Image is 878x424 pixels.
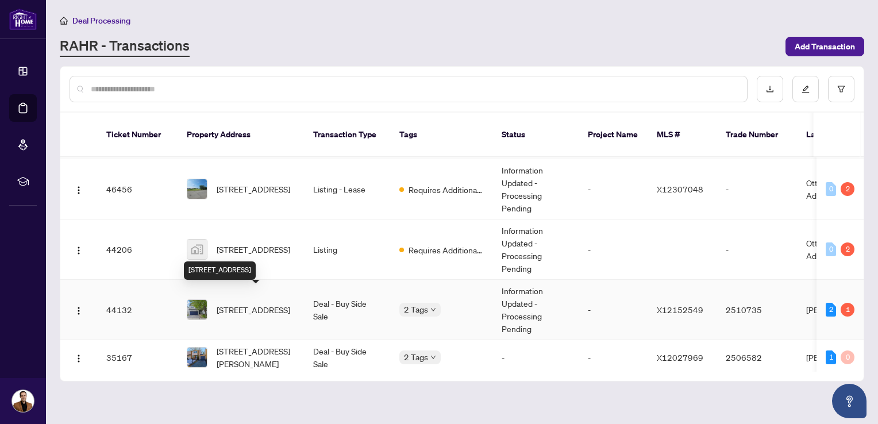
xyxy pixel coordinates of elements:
[785,37,864,56] button: Add Transaction
[9,9,37,30] img: logo
[217,345,295,370] span: [STREET_ADDRESS][PERSON_NAME]
[826,350,836,364] div: 1
[404,350,428,364] span: 2 Tags
[841,350,854,364] div: 0
[304,340,390,375] td: Deal - Buy Side Sale
[97,219,178,280] td: 44206
[657,352,703,363] span: X12027969
[766,85,774,93] span: download
[304,280,390,340] td: Deal - Buy Side Sale
[802,85,810,93] span: edit
[648,113,717,157] th: MLS #
[492,340,579,375] td: -
[579,340,648,375] td: -
[97,340,178,375] td: 35167
[74,246,83,255] img: Logo
[187,240,207,259] img: thumbnail-img
[826,303,836,317] div: 2
[826,182,836,196] div: 0
[74,306,83,315] img: Logo
[492,219,579,280] td: Information Updated - Processing Pending
[579,219,648,280] td: -
[409,183,483,196] span: Requires Additional Docs
[579,159,648,219] td: -
[409,244,483,256] span: Requires Additional Docs
[217,243,290,256] span: [STREET_ADDRESS]
[304,159,390,219] td: Listing - Lease
[579,280,648,340] td: -
[832,384,867,418] button: Open asap
[717,280,797,340] td: 2510735
[217,303,290,316] span: [STREET_ADDRESS]
[841,242,854,256] div: 2
[390,113,492,157] th: Tags
[841,303,854,317] div: 1
[12,390,34,412] img: Profile Icon
[184,261,256,280] div: [STREET_ADDRESS]
[826,242,836,256] div: 0
[717,113,797,157] th: Trade Number
[404,303,428,316] span: 2 Tags
[837,85,845,93] span: filter
[97,113,178,157] th: Ticket Number
[492,280,579,340] td: Information Updated - Processing Pending
[657,304,703,315] span: X12152549
[60,36,190,57] a: RAHR - Transactions
[217,183,290,195] span: [STREET_ADDRESS]
[657,184,703,194] span: X12307048
[795,37,855,56] span: Add Transaction
[70,300,88,319] button: Logo
[187,348,207,367] img: thumbnail-img
[178,113,304,157] th: Property Address
[492,113,579,157] th: Status
[717,219,797,280] td: -
[304,219,390,280] td: Listing
[187,179,207,199] img: thumbnail-img
[74,354,83,363] img: Logo
[430,354,436,360] span: down
[430,307,436,313] span: down
[717,340,797,375] td: 2506582
[72,16,130,26] span: Deal Processing
[828,76,854,102] button: filter
[757,76,783,102] button: download
[60,17,68,25] span: home
[187,300,207,319] img: thumbnail-img
[97,280,178,340] td: 44132
[492,159,579,219] td: Information Updated - Processing Pending
[74,186,83,195] img: Logo
[717,159,797,219] td: -
[841,182,854,196] div: 2
[70,240,88,259] button: Logo
[579,113,648,157] th: Project Name
[70,180,88,198] button: Logo
[97,159,178,219] td: 46456
[304,113,390,157] th: Transaction Type
[792,76,819,102] button: edit
[70,348,88,367] button: Logo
